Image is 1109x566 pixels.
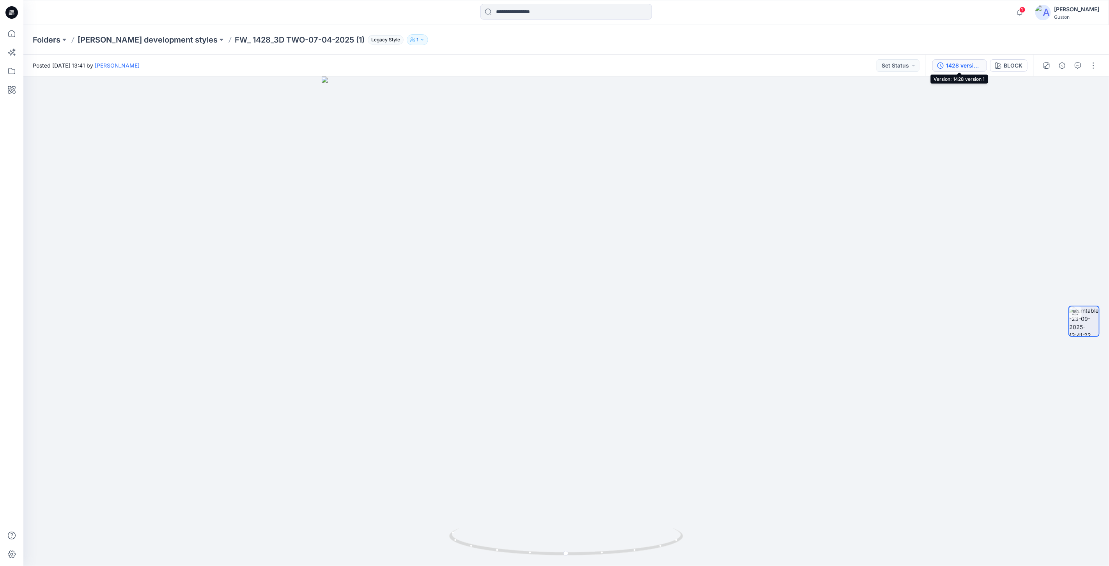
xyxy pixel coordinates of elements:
[235,34,365,45] p: FW_ 1428_3D TWO-07-04-2025 (1)
[1069,306,1099,336] img: turntable-23-09-2025-13:41:22
[1019,7,1026,13] span: 1
[990,59,1028,72] button: BLOCK
[416,36,418,44] p: 1
[1054,5,1099,14] div: [PERSON_NAME]
[932,59,987,72] button: 1428 version 1
[946,61,982,70] div: 1428 version 1
[1035,5,1051,20] img: avatar
[78,34,218,45] a: [PERSON_NAME] development styles
[33,61,140,69] span: Posted [DATE] 13:41 by
[1054,14,1099,20] div: Guston
[33,34,60,45] a: Folders
[368,35,404,44] span: Legacy Style
[365,34,404,45] button: Legacy Style
[1056,59,1068,72] button: Details
[407,34,428,45] button: 1
[95,62,140,69] a: [PERSON_NAME]
[1004,61,1022,70] div: BLOCK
